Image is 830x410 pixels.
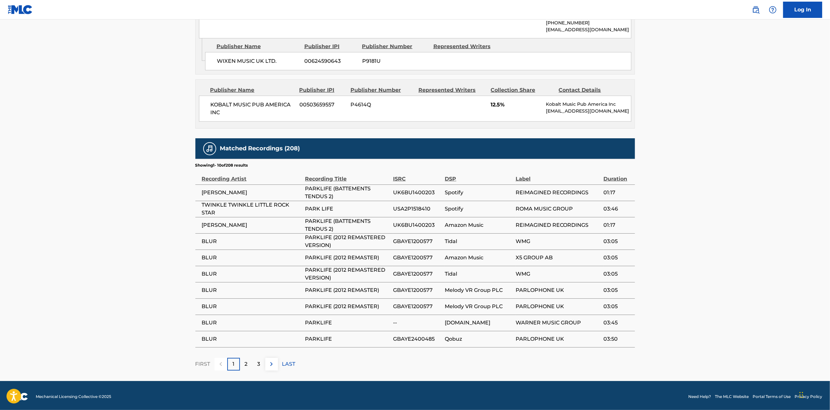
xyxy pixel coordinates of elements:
p: [EMAIL_ADDRESS][DOMAIN_NAME] [546,26,631,33]
p: 2 [245,360,248,368]
span: -- [393,319,442,327]
span: Spotify [445,205,513,213]
span: BLUR [202,319,302,327]
span: PARKLIFE (2012 REMASTERED VERSION) [305,266,390,282]
img: help [769,6,777,14]
p: Showing 1 - 10 of 208 results [195,162,248,168]
img: search [752,6,760,14]
span: Melody VR Group PLC [445,303,513,310]
span: 03:45 [603,319,631,327]
span: Amazon Music [445,221,513,229]
span: P9181U [362,57,428,65]
span: 01:17 [603,221,631,229]
span: ROMA MUSIC GROUP [516,205,600,213]
span: 03:46 [603,205,631,213]
div: Collection Share [491,86,554,94]
span: P4614Q [350,101,414,109]
iframe: Chat Widget [797,379,830,410]
span: [PERSON_NAME] [202,189,302,197]
a: Need Help? [688,394,711,400]
p: 1 [232,360,234,368]
span: PARKLIFE (BATTEMENTS TENDUS 2) [305,217,390,233]
span: 01:17 [603,189,631,197]
p: FIRST [195,360,210,368]
span: Mechanical Licensing Collective © 2025 [36,394,111,400]
span: Melody VR Group PLC [445,286,513,294]
span: BLUR [202,270,302,278]
a: Privacy Policy [795,394,822,400]
span: GBAYE1200577 [393,303,442,310]
span: 03:05 [603,270,631,278]
img: Matched Recordings [206,145,214,153]
span: PARKLIFE [305,335,390,343]
span: GBAYE1200577 [393,286,442,294]
span: PARKLIFE (2012 REMASTER) [305,286,390,294]
span: USA2P1518410 [393,205,442,213]
span: PARK LIFE [305,205,390,213]
span: KOBALT MUSIC PUB AMERICA INC [211,101,295,116]
span: 03:05 [603,254,631,262]
span: PARLOPHONE UK [516,286,600,294]
span: UK6BU1400203 [393,189,442,197]
span: [PERSON_NAME] [202,221,302,229]
span: 00624590643 [305,57,357,65]
span: WARNER MUSIC GROUP [516,319,600,327]
span: Qobuz [445,335,513,343]
div: Represented Writers [418,86,486,94]
p: [EMAIL_ADDRESS][DOMAIN_NAME] [546,108,631,115]
div: Represented Writers [433,43,500,50]
span: 03:05 [603,238,631,245]
span: 03:05 [603,286,631,294]
div: Publisher Name [217,43,299,50]
p: Kobalt Music Pub America Inc [546,101,631,108]
span: BLUR [202,335,302,343]
div: ISRC [393,168,442,183]
img: MLC Logo [8,5,33,14]
span: BLUR [202,303,302,310]
a: Public Search [749,3,762,16]
span: 00503659557 [299,101,346,109]
span: Tidal [445,270,513,278]
div: Recording Title [305,168,390,183]
a: Log In [783,2,822,18]
p: LAST [282,360,296,368]
span: PARLOPHONE UK [516,303,600,310]
div: Publisher IPI [299,86,346,94]
span: PARKLIFE [305,319,390,327]
span: WMG [516,238,600,245]
span: [DOMAIN_NAME] [445,319,513,327]
span: TWINKLE TWINKLE LITTLE ROCK STAR [202,201,302,217]
div: Publisher IPI [304,43,357,50]
a: Portal Terms of Use [753,394,791,400]
a: The MLC Website [715,394,749,400]
span: REIMAGINED RECORDINGS [516,221,600,229]
span: BLUR [202,286,302,294]
span: PARKLIFE (2012 REMASTER) [305,303,390,310]
span: WIXEN MUSIC UK LTD. [217,57,300,65]
span: PARLOPHONE UK [516,335,600,343]
span: PARKLIFE (2012 REMASTER) [305,254,390,262]
span: BLUR [202,238,302,245]
div: Contact Details [559,86,622,94]
span: GBAYE1200577 [393,254,442,262]
span: GBAYE1200577 [393,238,442,245]
span: Amazon Music [445,254,513,262]
span: GBAYE1200577 [393,270,442,278]
span: 03:50 [603,335,631,343]
p: 3 [257,360,260,368]
div: Recording Artist [202,168,302,183]
img: right [268,360,275,368]
span: Tidal [445,238,513,245]
span: UK6BU1400203 [393,221,442,229]
span: Spotify [445,189,513,197]
span: PARKLIFE (BATTEMENTS TENDUS 2) [305,185,390,200]
span: 03:05 [603,303,631,310]
span: PARKLIFE (2012 REMASTERED VERSION) [305,234,390,249]
span: X5 GROUP AB [516,254,600,262]
div: Publisher Number [350,86,414,94]
p: [PHONE_NUMBER] [546,20,631,26]
span: BLUR [202,254,302,262]
div: Help [766,3,779,16]
span: WMG [516,270,600,278]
